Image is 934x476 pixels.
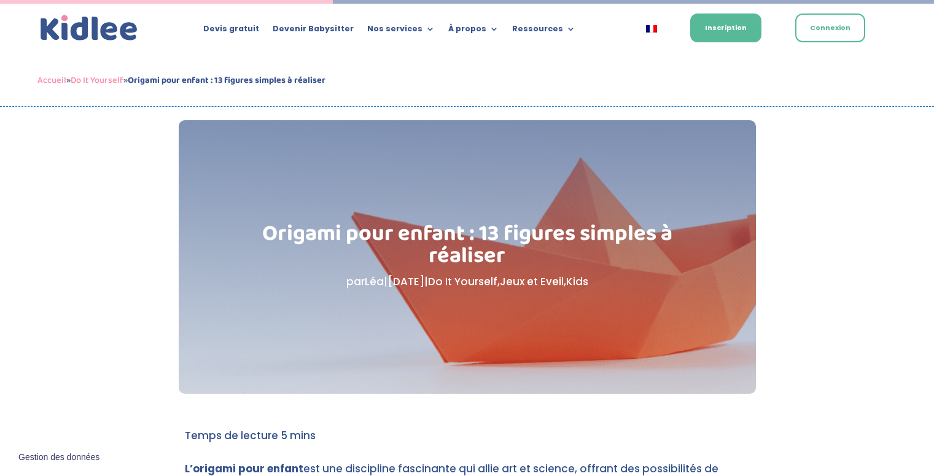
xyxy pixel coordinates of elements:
[18,452,99,463] span: Gestion des données
[365,274,384,289] a: Léa
[240,273,694,291] p: par | | , ,
[428,274,497,289] a: Do It Yourself
[11,445,107,470] button: Gestion des données
[240,223,694,273] h1: Origami pour enfant : 13 figures simples à réaliser
[500,274,564,289] a: Jeux et Eveil
[566,274,588,289] a: Kids
[387,274,424,289] span: [DATE]
[185,461,303,476] strong: L’origami pour enfant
